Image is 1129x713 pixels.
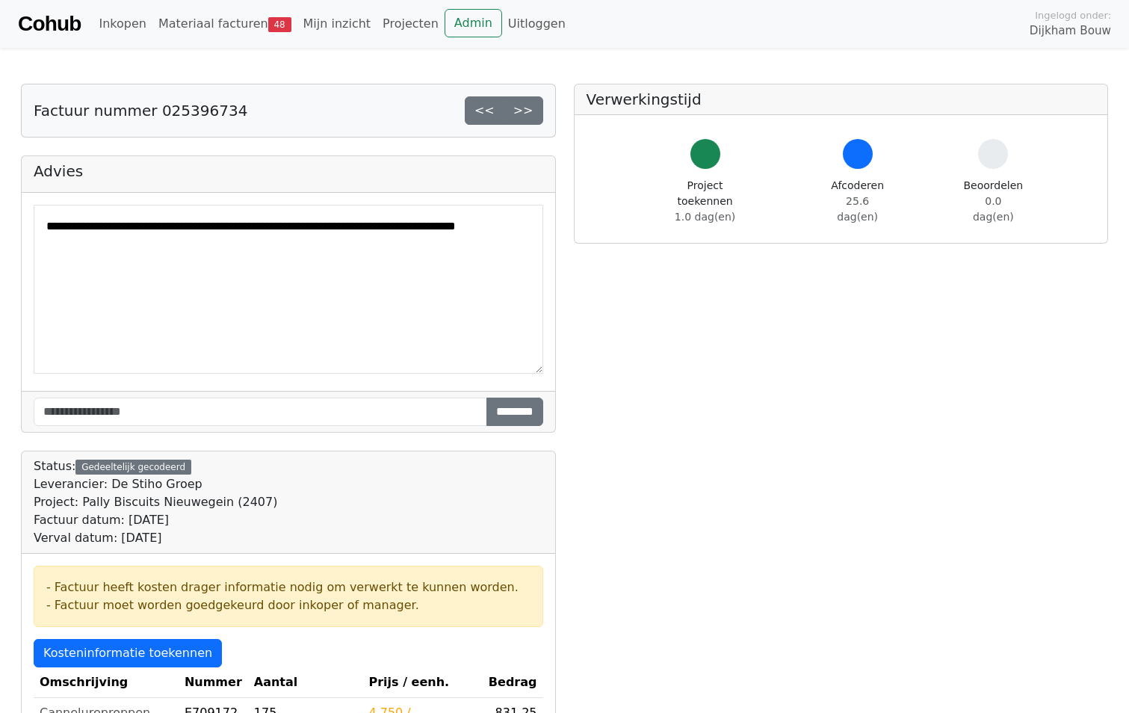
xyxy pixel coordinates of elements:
[465,96,504,125] a: <<
[93,9,152,39] a: Inkopen
[34,102,247,120] h5: Factuur nummer 025396734
[504,96,543,125] a: >>
[1030,22,1111,40] span: Dijkham Bouw
[34,511,277,529] div: Factuur datum: [DATE]
[34,493,277,511] div: Project: Pally Biscuits Nieuwegein (2407)
[152,9,297,39] a: Materiaal facturen48
[963,178,1024,225] div: Beoordelen
[362,667,481,698] th: Prijs / eenh.
[179,667,248,698] th: Nummer
[481,667,542,698] th: Bedrag
[445,9,502,37] a: Admin
[34,529,277,547] div: Verval datum: [DATE]
[973,195,1014,223] span: 0.0 dag(en)
[46,578,531,596] div: - Factuur heeft kosten drager informatie nodig om verwerkt te kunnen worden.
[837,195,878,223] span: 25.6 dag(en)
[34,667,179,698] th: Omschrijving
[502,9,572,39] a: Uitloggen
[34,639,222,667] a: Kosteninformatie toekennen
[658,178,752,225] div: Project toekennen
[297,9,377,39] a: Mijn inzicht
[377,9,445,39] a: Projecten
[34,475,277,493] div: Leverancier: De Stiho Groep
[824,178,891,225] div: Afcoderen
[675,211,735,223] span: 1.0 dag(en)
[34,162,543,180] h5: Advies
[46,596,531,614] div: - Factuur moet worden goedgekeurd door inkoper of manager.
[1035,8,1111,22] span: Ingelogd onder:
[75,460,191,475] div: Gedeeltelijk gecodeerd
[248,667,363,698] th: Aantal
[34,457,277,547] div: Status:
[18,6,81,42] a: Cohub
[587,90,1096,108] h5: Verwerkingstijd
[268,17,291,32] span: 48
